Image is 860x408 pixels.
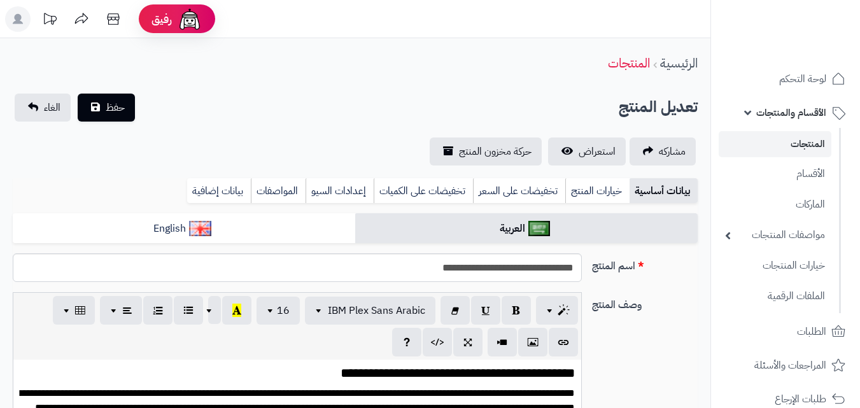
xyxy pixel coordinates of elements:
a: الملفات الرقمية [719,283,831,310]
button: IBM Plex Sans Arabic [305,297,435,325]
h2: تعديل المنتج [619,94,698,120]
span: الطلبات [797,323,826,341]
img: ai-face.png [177,6,202,32]
a: مشاركه [630,137,696,165]
span: رفيق [152,11,172,27]
img: English [189,221,211,236]
span: لوحة التحكم [779,70,826,88]
a: المواصفات [251,178,306,204]
a: الغاء [15,94,71,122]
a: الأقسام [719,160,831,188]
a: العربية [355,213,698,244]
a: تخفيضات على السعر [473,178,565,204]
a: خيارات المنتجات [719,252,831,279]
span: حركة مخزون المنتج [459,144,532,159]
a: المراجعات والأسئلة [719,350,852,381]
span: حفظ [106,100,125,115]
a: بيانات إضافية [187,178,251,204]
span: IBM Plex Sans Arabic [328,303,425,318]
span: طلبات الإرجاع [775,390,826,408]
a: تحديثات المنصة [34,6,66,35]
span: الغاء [44,100,60,115]
a: استعراض [548,137,626,165]
a: إعدادات السيو [306,178,374,204]
a: تخفيضات على الكميات [374,178,473,204]
span: الأقسام والمنتجات [756,104,826,122]
a: حركة مخزون المنتج [430,137,542,165]
a: لوحة التحكم [719,64,852,94]
a: الرئيسية [660,53,698,73]
a: المنتجات [608,53,650,73]
span: استعراض [579,144,616,159]
img: العربية [528,221,551,236]
a: بيانات أساسية [630,178,698,204]
button: حفظ [78,94,135,122]
a: المنتجات [719,131,831,157]
a: English [13,213,355,244]
a: خيارات المنتج [565,178,630,204]
button: 16 [257,297,300,325]
a: الماركات [719,191,831,218]
span: مشاركه [659,144,686,159]
label: وصف المنتج [587,292,703,313]
a: مواصفات المنتجات [719,222,831,249]
span: المراجعات والأسئلة [754,356,826,374]
a: الطلبات [719,316,852,347]
label: اسم المنتج [587,253,703,274]
img: logo-2.png [773,34,848,60]
span: 16 [277,303,290,318]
